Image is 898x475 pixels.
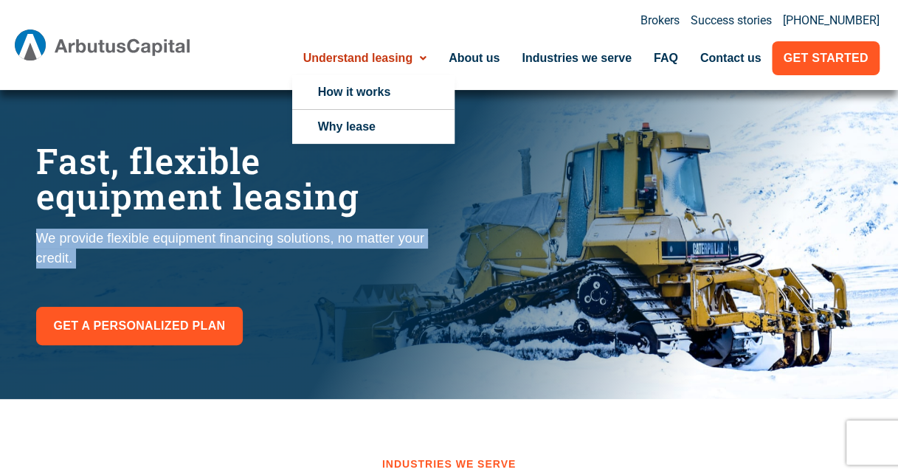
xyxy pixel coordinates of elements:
[36,229,435,268] p: We provide flexible equipment financing solutions, no matter your credit.
[36,307,244,345] a: Get a personalized plan
[54,316,226,336] span: Get a personalized plan
[772,41,879,75] a: Get Started
[783,15,880,27] a: [PHONE_NUMBER]
[643,41,689,75] a: FAQ
[36,143,435,214] h1: Fast, flexible equipment leasing​
[691,15,772,27] a: Success stories
[292,75,455,109] a: How it works
[438,41,511,75] a: About us
[689,41,773,75] a: Contact us
[511,41,643,75] a: Industries we serve
[640,15,680,27] a: Brokers
[29,458,870,471] h2: Industries we serve
[292,41,438,75] a: Understand leasing
[292,110,455,144] a: Why lease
